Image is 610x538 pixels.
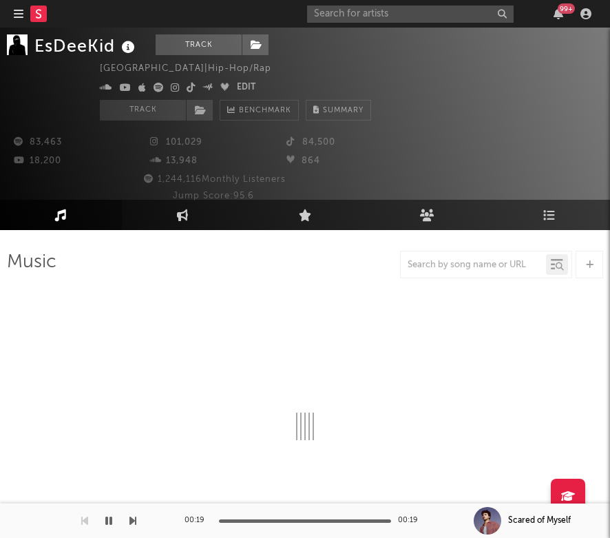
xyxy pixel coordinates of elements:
button: Track [100,100,186,121]
span: Benchmark [239,103,291,119]
span: 864 [286,156,320,165]
div: 00:19 [185,513,212,529]
button: Track [156,34,242,55]
span: 101,029 [150,138,202,147]
span: Summary [323,107,364,114]
input: Search for artists [307,6,514,23]
span: 13,948 [150,156,198,165]
div: [GEOGRAPHIC_DATA] | Hip-Hop/Rap [100,61,287,77]
button: Summary [306,100,371,121]
div: 00:19 [398,513,425,529]
span: Jump Score: 95.6 [173,192,254,200]
div: Scared of Myself [508,515,571,527]
span: 18,200 [14,156,61,165]
div: 99 + [558,3,575,14]
a: Benchmark [220,100,299,121]
span: 1,244,116 Monthly Listeners [142,175,286,184]
button: 99+ [554,8,563,19]
span: 83,463 [14,138,62,147]
button: Edit [237,80,255,96]
span: 84,500 [286,138,335,147]
input: Search by song name or URL [401,260,546,271]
